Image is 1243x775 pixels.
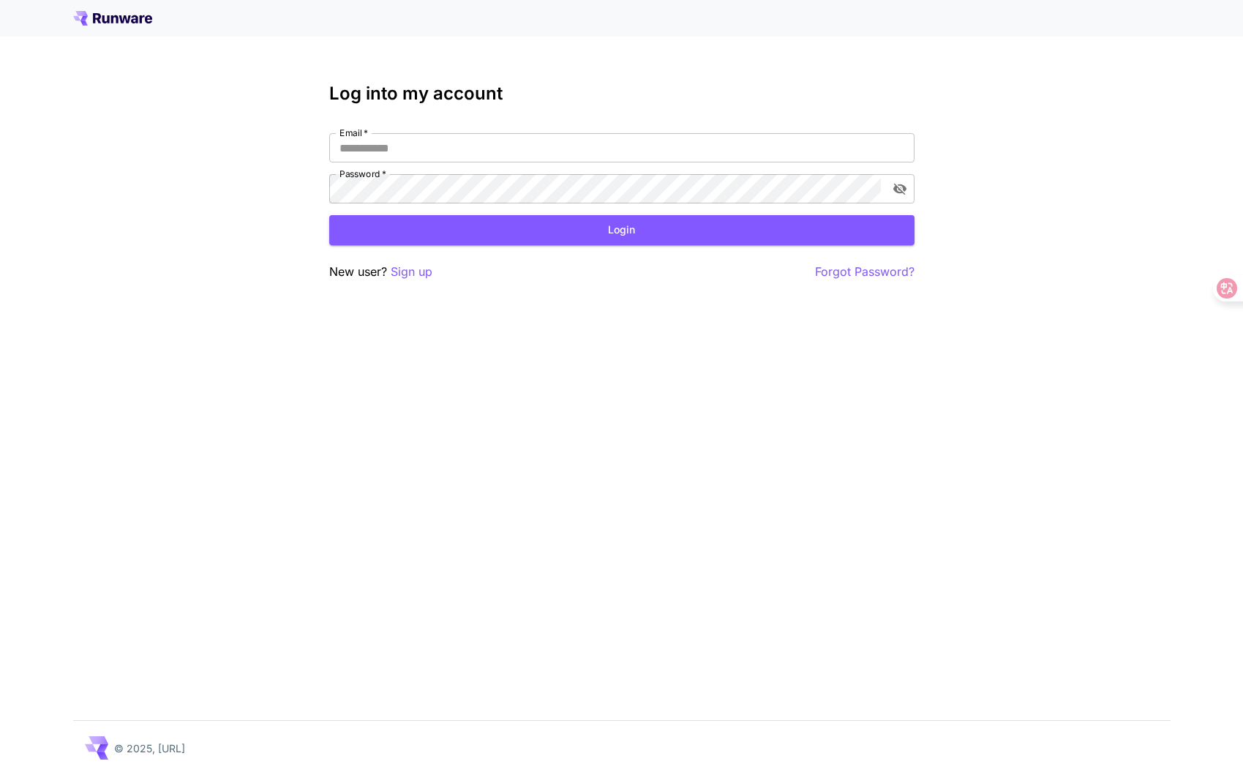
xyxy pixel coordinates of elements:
h3: Log into my account [329,83,915,104]
label: Password [339,168,386,180]
p: New user? [329,263,432,281]
button: Forgot Password? [815,263,915,281]
label: Email [339,127,368,139]
button: Login [329,215,915,245]
button: Sign up [391,263,432,281]
p: © 2025, [URL] [114,741,185,756]
button: toggle password visibility [887,176,913,202]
